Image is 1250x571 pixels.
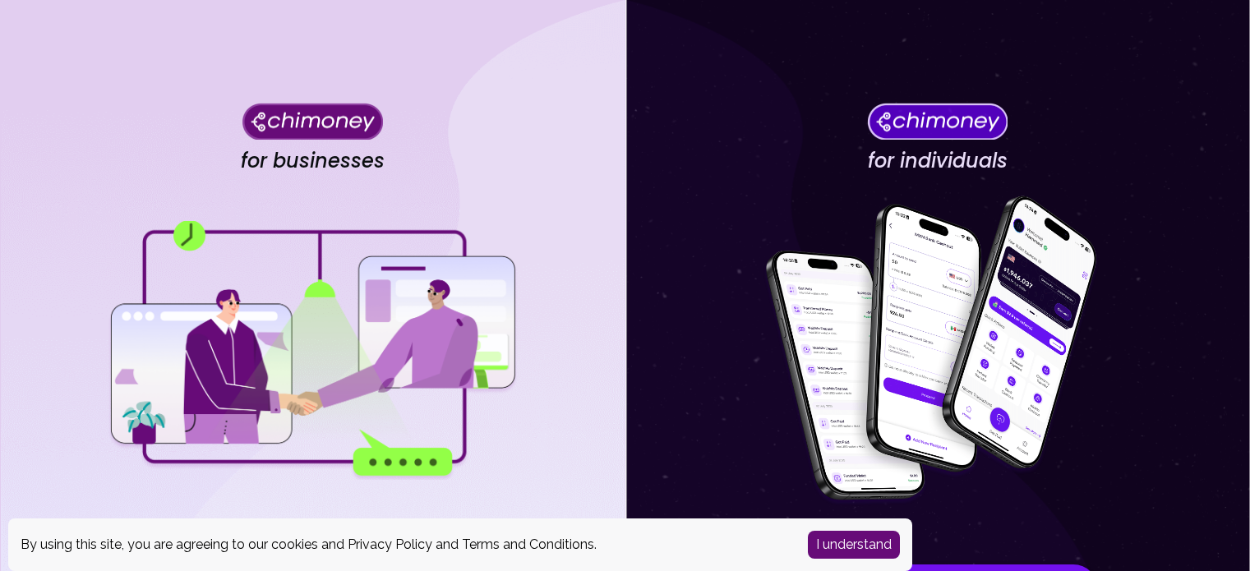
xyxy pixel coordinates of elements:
img: Chimoney for individuals [867,103,1008,140]
button: Accept cookies [808,531,900,559]
a: Privacy Policy [348,536,432,552]
div: By using this site, you are agreeing to our cookies and and . [21,535,783,555]
img: for businesses [107,221,518,480]
img: Chimoney for businesses [242,103,383,140]
h4: for businesses [241,149,385,173]
h4: for individuals [868,149,1008,173]
img: for individuals [732,186,1143,515]
a: Terms and Conditions [462,536,594,552]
